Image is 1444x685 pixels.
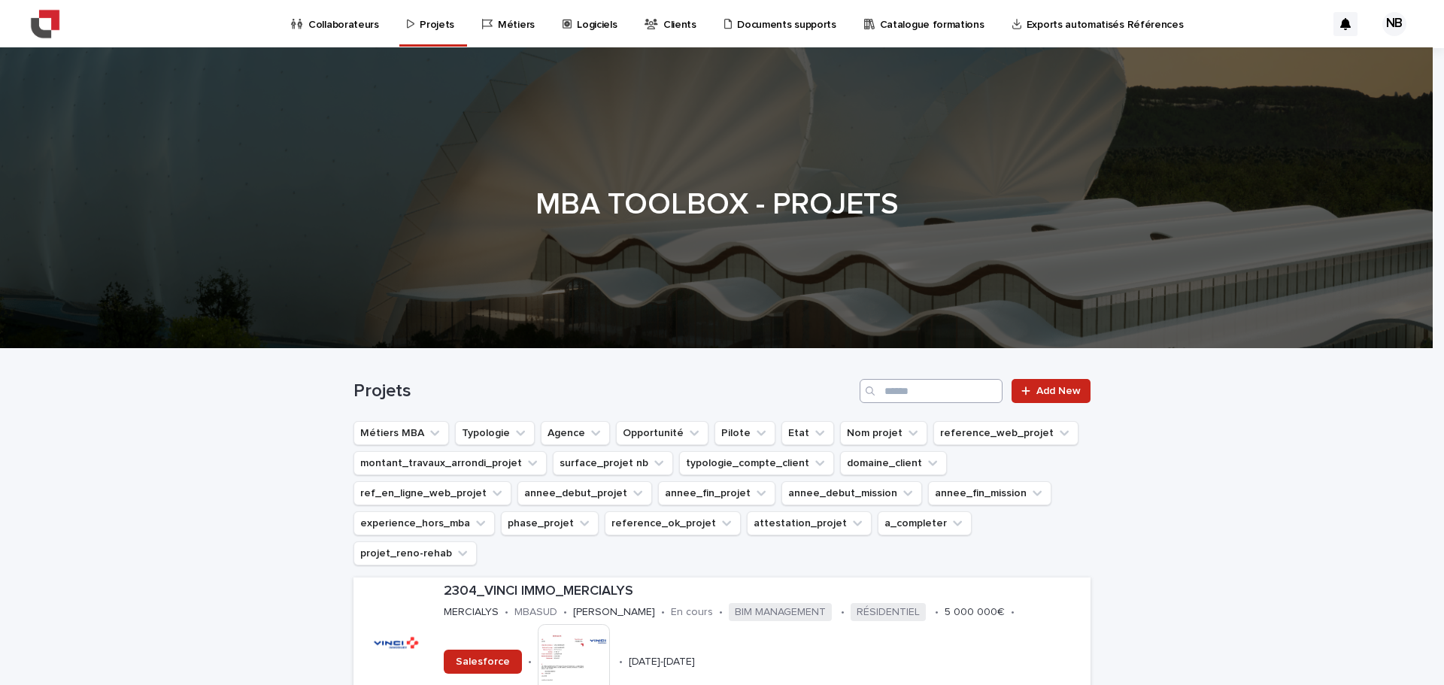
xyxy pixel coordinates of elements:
[851,603,926,622] span: RÉSIDENTIEL
[661,606,665,619] p: •
[781,481,922,505] button: annee_debut_mission
[353,421,449,445] button: Métiers MBA
[671,606,713,619] p: En cours
[541,421,610,445] button: Agence
[714,421,775,445] button: Pilote
[514,606,557,619] p: MBASUD
[30,9,60,39] img: YiAiwBLRm2aPEWe5IFcA
[840,451,947,475] button: domaine_client
[729,603,832,622] span: BIM MANAGEMENT
[353,380,854,402] h1: Projets
[553,451,673,475] button: surface_projet nb
[878,511,972,535] button: a_completer
[353,451,547,475] button: montant_travaux_arrondi_projet
[573,606,655,619] p: [PERSON_NAME]
[505,606,508,619] p: •
[605,511,741,535] button: reference_ok_projet
[353,541,477,565] button: projet_reno-rehab
[619,656,623,668] p: •
[747,511,872,535] button: attestation_projet
[501,511,599,535] button: phase_projet
[353,511,495,535] button: experience_hors_mba
[528,656,532,668] p: •
[860,379,1003,403] input: Search
[945,606,1005,619] p: 5 000 000€
[841,606,845,619] p: •
[1011,606,1015,619] p: •
[1012,379,1091,403] a: Add New
[563,606,567,619] p: •
[444,606,499,619] p: MERCIALYS
[1382,12,1406,36] div: NB
[1036,386,1081,396] span: Add New
[840,421,927,445] button: Nom projet
[456,656,510,667] span: Salesforce
[629,656,695,668] p: [DATE]-[DATE]
[679,451,834,475] button: typologie_compte_client
[616,421,708,445] button: Opportunité
[658,481,775,505] button: annee_fin_projet
[928,481,1051,505] button: annee_fin_mission
[781,421,834,445] button: Etat
[353,481,511,505] button: ref_en_ligne_web_projet
[444,650,522,674] a: Salesforce
[455,421,535,445] button: Typologie
[719,606,723,619] p: •
[933,421,1078,445] button: reference_web_projet
[517,481,652,505] button: annee_debut_projet
[444,583,1085,600] p: 2304_VINCI IMMO_MERCIALYS
[935,606,939,619] p: •
[348,186,1085,223] h1: MBA TOOLBOX - PROJETS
